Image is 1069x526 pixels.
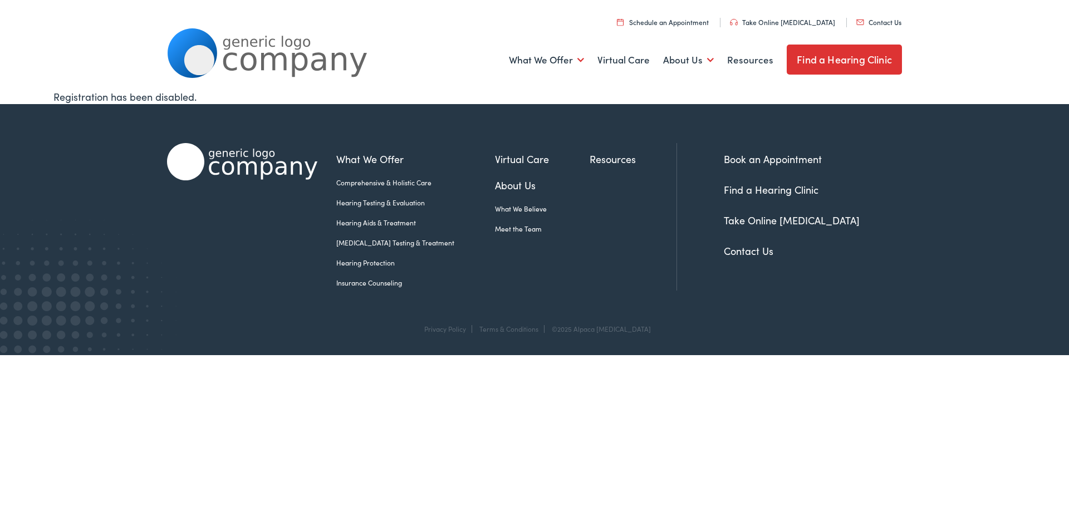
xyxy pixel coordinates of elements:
[546,325,651,333] div: ©2025 Alpaca [MEDICAL_DATA]
[495,204,590,214] a: What We Believe
[856,19,864,25] img: utility icon
[724,244,773,258] a: Contact Us
[53,89,1016,104] div: Registration has been disabled.
[509,40,584,81] a: What We Offer
[495,224,590,234] a: Meet the Team
[597,40,650,81] a: Virtual Care
[495,178,590,193] a: About Us
[787,45,902,75] a: Find a Hearing Clinic
[730,19,738,26] img: utility icon
[336,151,495,166] a: What We Offer
[590,151,676,166] a: Resources
[167,143,317,180] img: Alpaca Audiology
[336,178,495,188] a: Comprehensive & Holistic Care
[856,17,901,27] a: Contact Us
[336,198,495,208] a: Hearing Testing & Evaluation
[336,218,495,228] a: Hearing Aids & Treatment
[617,18,624,26] img: utility icon
[663,40,714,81] a: About Us
[724,152,822,166] a: Book an Appointment
[336,238,495,248] a: [MEDICAL_DATA] Testing & Treatment
[724,183,818,196] a: Find a Hearing Clinic
[479,324,538,333] a: Terms & Conditions
[336,278,495,288] a: Insurance Counseling
[724,213,860,227] a: Take Online [MEDICAL_DATA]
[336,258,495,268] a: Hearing Protection
[727,40,773,81] a: Resources
[495,151,590,166] a: Virtual Care
[617,17,709,27] a: Schedule an Appointment
[424,324,466,333] a: Privacy Policy
[730,17,835,27] a: Take Online [MEDICAL_DATA]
